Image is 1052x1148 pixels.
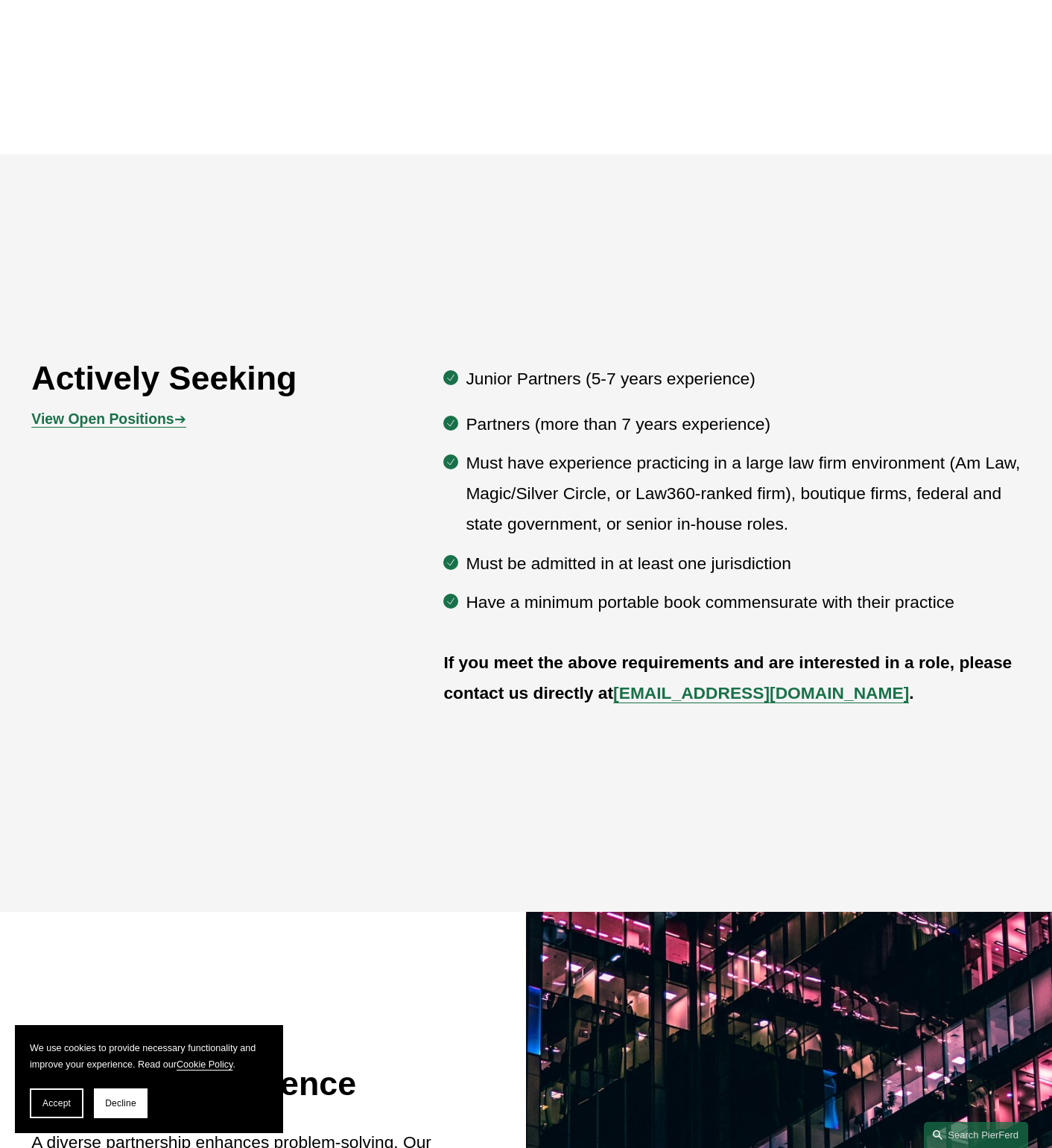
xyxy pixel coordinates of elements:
span: Accept [42,1098,71,1109]
p: Partners (more than 7 years experience) [466,409,1020,440]
p: Must be admitted in at least one jurisdiction [466,548,1020,579]
strong: View Open Positions [31,410,174,427]
button: Accept [30,1088,83,1118]
p: We use cookies to provide necessary functionality and improve your experience. Read our . [30,1040,268,1074]
a: Cookie Policy [177,1059,232,1070]
p: Have a minimum portable book commensurate with their practice [466,587,1020,618]
p: Must have experience practicing in a large law firm environment (Am Law, Magic/Silver Circle, or ... [466,448,1020,539]
h2: Actively Seeking [31,358,361,398]
a: View Open Positions➔ [31,410,186,427]
p: Junior Partners (5-7 years experience) [466,364,1020,394]
section: Cookie banner [15,1025,283,1133]
a: Search this site [924,1122,1028,1148]
a: [EMAIL_ADDRESS][DOMAIN_NAME] [613,683,909,703]
button: Decline [94,1088,148,1118]
span: ➔ [31,410,186,427]
strong: If you meet the above requirements and are interested in a role, please contact us directly at [443,653,1016,703]
span: Decline [105,1098,136,1109]
strong: . [909,683,913,703]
